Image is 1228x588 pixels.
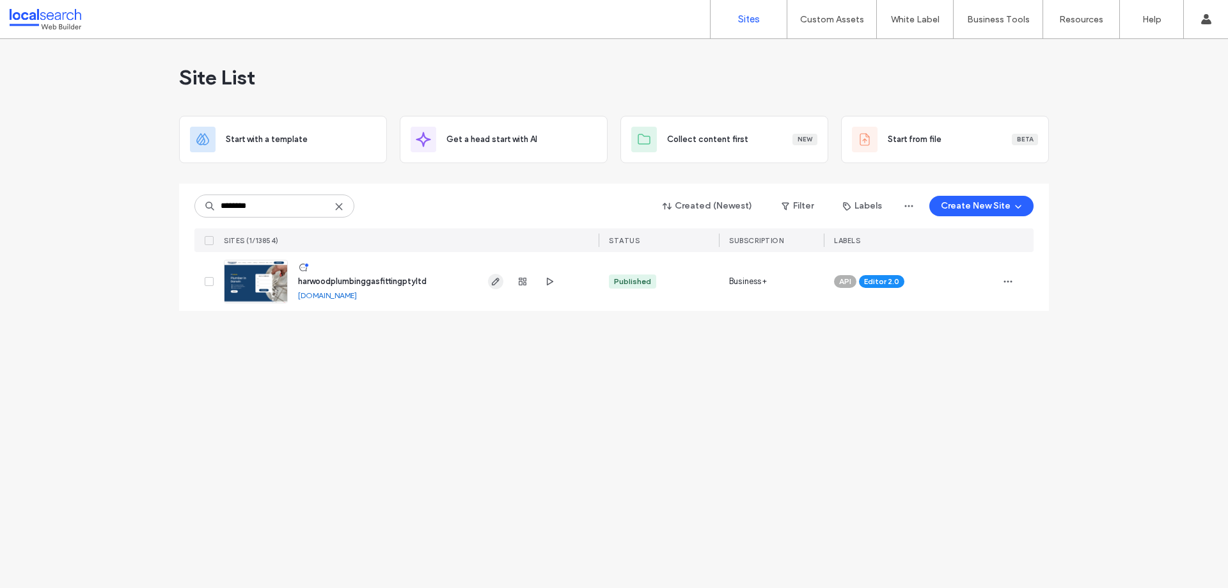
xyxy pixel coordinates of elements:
span: LABELS [834,236,860,245]
span: API [839,276,851,287]
span: Start with a template [226,133,308,146]
div: Beta [1012,134,1038,145]
label: White Label [891,14,940,25]
div: Start with a template [179,116,387,163]
div: Published [614,276,651,287]
a: [DOMAIN_NAME] [298,290,357,300]
span: STATUS [609,236,640,245]
span: Start from file [888,133,941,146]
button: Filter [769,196,826,216]
span: Site List [179,65,255,90]
button: Created (Newest) [652,196,764,216]
button: Create New Site [929,196,1034,216]
span: Business+ [729,275,767,288]
span: SITES (1/13854) [224,236,279,245]
span: SUBSCRIPTION [729,236,783,245]
label: Business Tools [967,14,1030,25]
div: Get a head start with AI [400,116,608,163]
div: New [792,134,817,145]
span: Get a head start with AI [446,133,537,146]
label: Sites [738,13,760,25]
span: Help [29,9,55,20]
a: harwoodplumbinggasfittingptyltd [298,276,427,286]
span: Collect content first [667,133,748,146]
div: Start from fileBeta [841,116,1049,163]
span: Editor 2.0 [864,276,899,287]
label: Custom Assets [800,14,864,25]
div: Collect content firstNew [620,116,828,163]
label: Help [1142,14,1161,25]
button: Labels [831,196,893,216]
label: Resources [1059,14,1103,25]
